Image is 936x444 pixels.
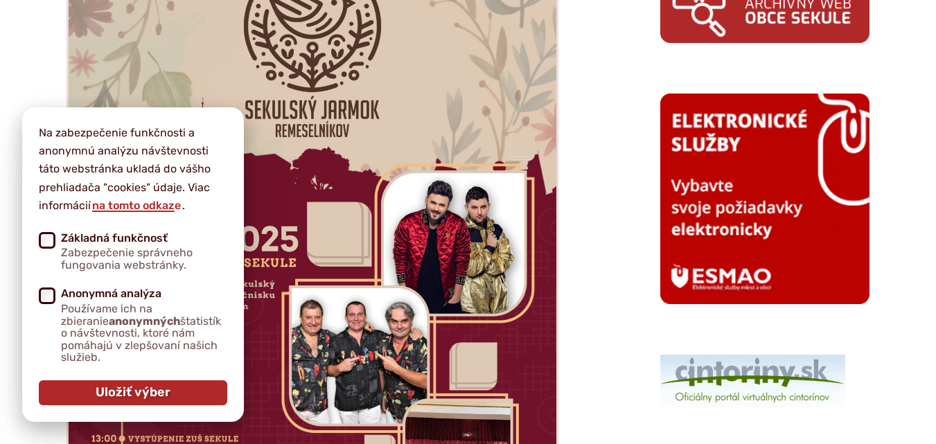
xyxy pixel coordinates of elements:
[91,199,182,212] a: na tomto odkaze
[660,94,869,304] img: esmao_sekule_b.png
[61,247,227,271] span: Zabezpečenie správneho fungovania webstránky.
[61,287,227,364] span: Anonymná analýza
[39,232,55,249] input: Základná funkčnosťZabezpečenie správneho fungovania webstránky.
[109,314,180,328] strong: anonymných
[660,355,845,407] img: 1.png
[61,303,227,364] span: Používame ich na zbieranie štatistík o návštevnosti, ktoré nám pomáhajú v zlepšovaní našich služieb.
[61,232,227,272] span: Základná funkčnosť
[96,385,170,400] span: Uložiť výber
[39,287,55,304] input: Anonymná analýzaPoužívame ich na zbieranieanonymnýchštatistík o návštevnosti, ktoré nám pomáhajú ...
[39,380,227,405] button: Uložiť výber
[39,124,227,215] p: Na zabezpečenie funkčnosti a anonymnú analýzu návštevnosti táto webstránka ukladá do vášho prehli...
